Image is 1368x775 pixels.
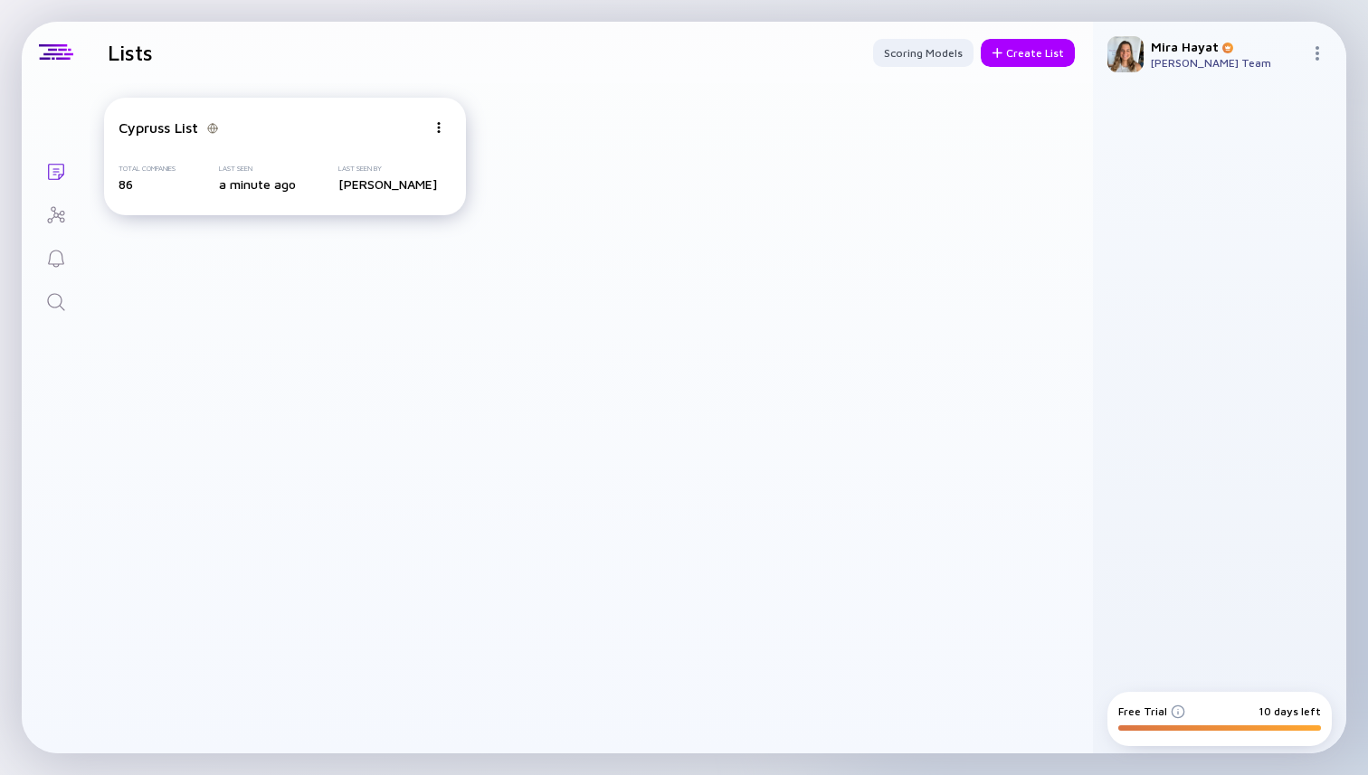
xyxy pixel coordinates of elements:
[1151,56,1303,70] div: [PERSON_NAME] Team
[219,165,296,173] div: Last Seen
[1107,36,1144,72] img: Mira Profile Picture
[22,148,90,192] a: Lists
[873,39,974,67] button: Scoring Models
[119,165,176,173] div: Total Companies
[338,176,437,192] div: [PERSON_NAME]
[22,235,90,279] a: Reminders
[119,119,198,136] div: Cypruss List
[1310,46,1325,61] img: Menu
[338,165,437,173] div: Last Seen By
[1118,704,1185,718] div: Free Trial
[1259,704,1321,718] div: 10 days left
[22,279,90,322] a: Search
[219,176,296,192] div: a minute ago
[981,39,1075,67] button: Create List
[119,176,133,192] span: 86
[433,122,444,133] img: Menu
[22,192,90,235] a: Investor Map
[1151,39,1303,54] div: Mira Hayat
[108,40,153,65] h1: Lists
